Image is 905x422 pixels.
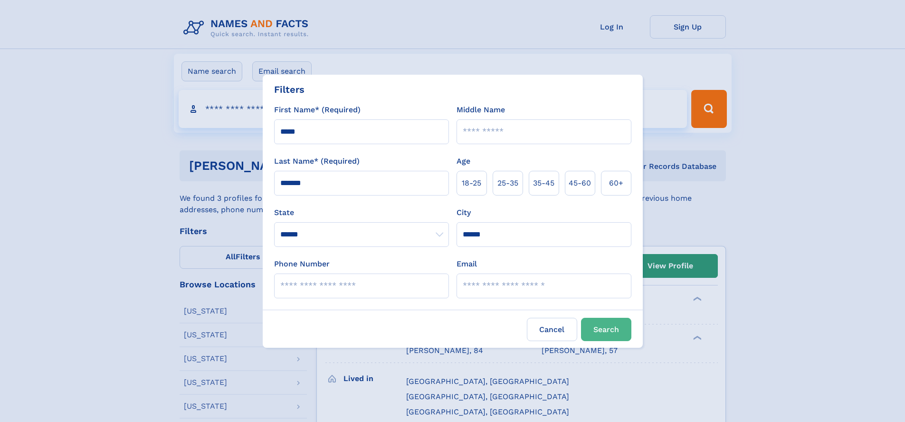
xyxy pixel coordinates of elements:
[533,177,554,189] span: 35‑45
[581,318,631,341] button: Search
[457,156,470,167] label: Age
[462,177,481,189] span: 18‑25
[569,177,591,189] span: 45‑60
[609,177,623,189] span: 60+
[274,104,361,116] label: First Name* (Required)
[274,207,449,218] label: State
[457,104,505,116] label: Middle Name
[274,82,305,97] div: Filters
[274,258,330,270] label: Phone Number
[457,207,471,218] label: City
[457,258,477,270] label: Email
[274,156,360,167] label: Last Name* (Required)
[527,318,577,341] label: Cancel
[497,177,518,189] span: 25‑35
